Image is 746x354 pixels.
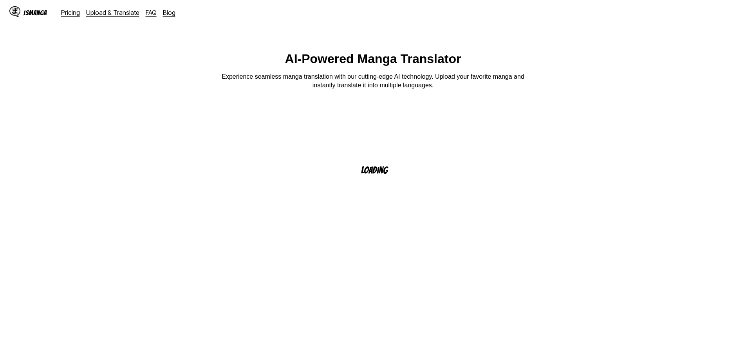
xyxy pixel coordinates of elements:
a: FAQ [146,9,157,16]
a: Upload & Translate [86,9,139,16]
a: Blog [163,9,175,16]
a: Pricing [61,9,80,16]
img: IsManga Logo [9,6,20,17]
p: Loading [361,165,398,175]
div: IsManga [23,9,47,16]
p: Experience seamless manga translation with our cutting-edge AI technology. Upload your favorite m... [217,72,530,90]
a: IsManga LogoIsManga [9,6,61,19]
h1: AI-Powered Manga Translator [285,52,461,66]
